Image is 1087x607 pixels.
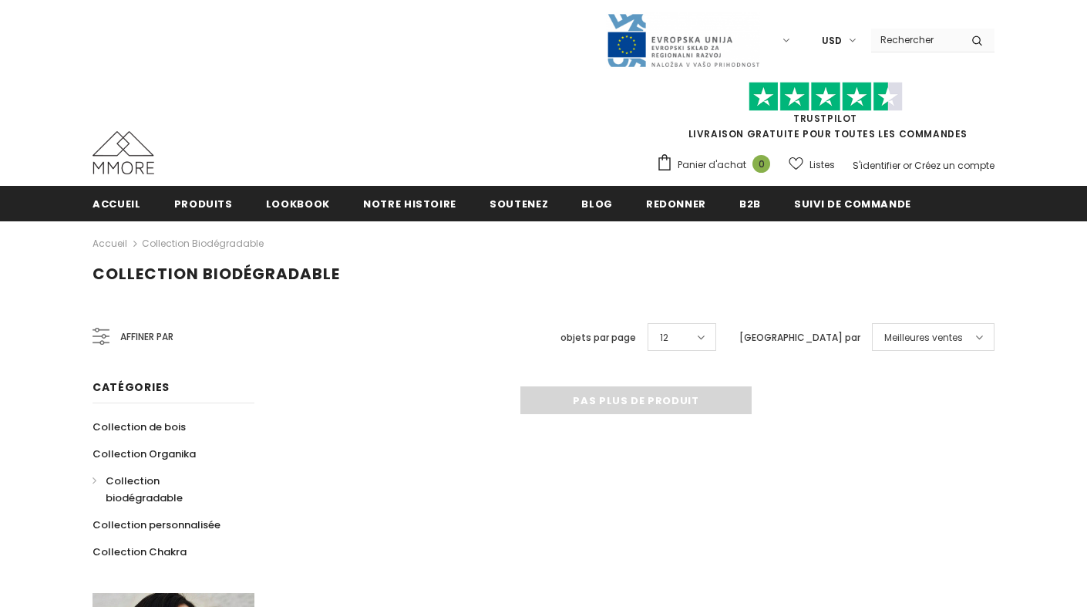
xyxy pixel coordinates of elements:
a: Javni Razpis [606,33,760,46]
img: Faites confiance aux étoiles pilotes [749,82,903,112]
span: Collection de bois [93,420,186,434]
span: 0 [752,155,770,173]
img: Javni Razpis [606,12,760,69]
span: Collection Chakra [93,545,187,559]
span: B2B [739,197,761,211]
a: Panier d'achat 0 [656,153,778,177]
span: Meilleures ventes [884,330,963,346]
span: Blog [581,197,613,211]
a: Accueil [93,186,141,221]
span: Collection biodégradable [93,263,340,285]
a: TrustPilot [793,112,857,125]
a: Redonner [646,186,706,221]
a: Blog [581,186,613,221]
span: Lookbook [266,197,330,211]
input: Search Site [871,29,960,51]
span: Redonner [646,197,706,211]
a: Accueil [93,234,127,253]
a: Collection biodégradable [142,237,264,250]
a: Collection biodégradable [93,467,237,511]
span: Listes [809,157,835,173]
a: Collection personnalisée [93,511,220,538]
span: USD [822,33,842,49]
a: soutenez [490,186,548,221]
span: Produits [174,197,233,211]
span: Collection personnalisée [93,518,220,532]
span: Affiner par [120,329,173,346]
span: Notre histoire [363,197,456,211]
a: Collection de bois [93,413,186,440]
a: Créez un compte [914,159,994,172]
span: or [903,159,912,172]
span: LIVRAISON GRATUITE POUR TOUTES LES COMMANDES [656,89,994,140]
label: [GEOGRAPHIC_DATA] par [739,330,860,346]
span: Panier d'achat [678,157,746,173]
img: Cas MMORE [93,131,154,174]
span: Accueil [93,197,141,211]
span: Collection biodégradable [106,474,183,505]
a: S'identifier [853,159,900,172]
label: objets par page [560,330,636,346]
a: Suivi de commande [794,186,911,221]
a: Produits [174,186,233,221]
span: Collection Organika [93,447,196,461]
span: Suivi de commande [794,197,911,211]
span: soutenez [490,197,548,211]
span: 12 [660,330,668,346]
a: Listes [789,151,835,178]
a: B2B [739,186,761,221]
a: Notre histoire [363,186,456,221]
a: Collection Chakra [93,538,187,565]
span: Catégories [93,379,170,395]
a: Collection Organika [93,440,196,467]
a: Lookbook [266,186,330,221]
